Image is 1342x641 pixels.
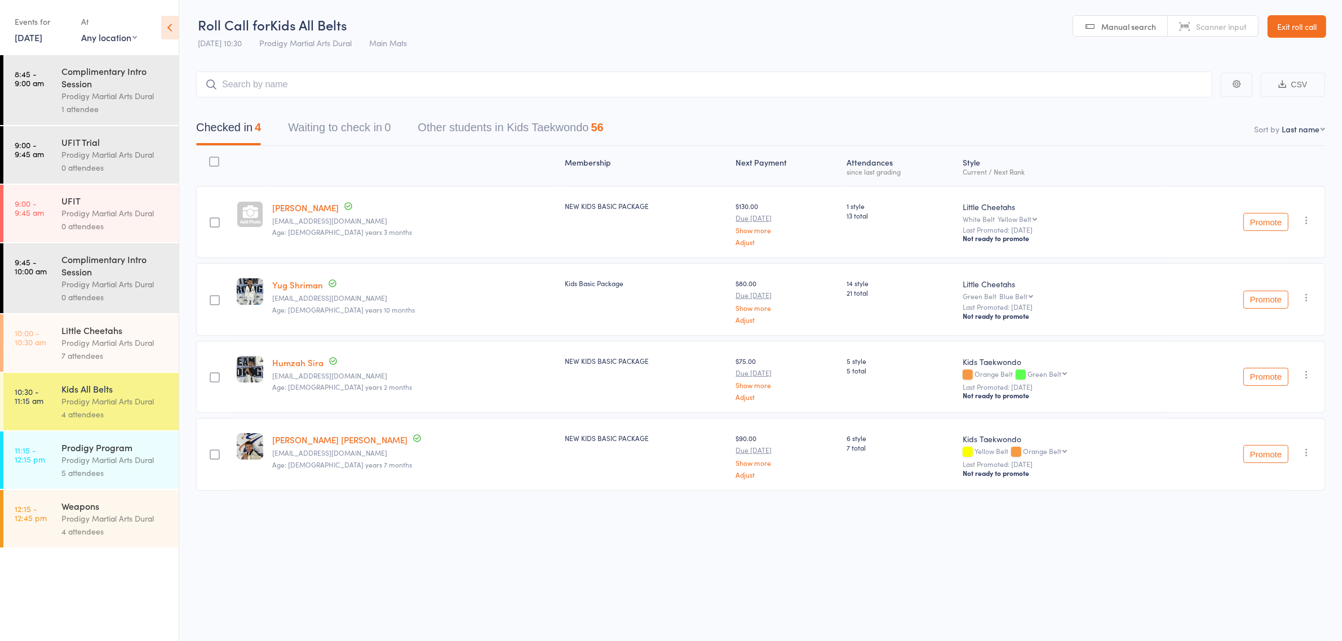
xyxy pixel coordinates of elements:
[963,168,1162,175] div: Current / Next Rank
[736,369,838,377] small: Due [DATE]
[736,393,838,400] a: Adjust
[61,194,169,207] div: UFIT
[963,215,1162,222] div: White Belt
[963,356,1162,367] div: Kids Taekwondo
[237,278,263,305] img: image1703056162.png
[847,366,954,375] span: 5 total
[963,391,1162,400] div: Not ready to promote
[736,201,838,246] div: $130.00
[61,500,169,512] div: Weapons
[61,103,169,115] div: 1 attendee
[736,291,838,299] small: Due [DATE]
[3,373,179,430] a: 10:30 -11:15 amKids All BeltsProdigy Martial Arts Dural4 attendees
[1023,447,1061,455] div: Orange Belt
[847,433,954,443] span: 6 style
[847,288,954,297] span: 21 total
[255,121,261,133] div: 4
[15,140,44,158] time: 9:00 - 9:45 am
[1268,15,1326,38] a: Exit roll call
[963,303,1162,311] small: Last Promoted: [DATE]
[565,433,727,443] div: NEW KIDS BASIC PACKAGE
[15,12,70,31] div: Events for
[61,207,169,220] div: Prodigy Martial Arts Dural
[736,304,838,311] a: Show more
[999,292,1027,300] div: Blue Belt
[842,151,958,181] div: Atten­dances
[259,37,352,48] span: Prodigy Martial Arts Dural
[736,446,838,454] small: Due [DATE]
[15,504,47,522] time: 12:15 - 12:45 pm
[963,311,1162,320] div: Not ready to promote
[736,471,838,478] a: Adjust
[1196,21,1247,32] span: Scanner input
[847,211,954,220] span: 13 total
[1282,123,1319,135] div: Last name
[237,433,263,460] img: image1741390865.png
[963,370,1162,380] div: Orange Belt
[61,220,169,233] div: 0 attendees
[565,356,727,366] div: NEW KIDS BASIC PACKAGE
[81,12,137,31] div: At
[736,316,838,323] a: Adjust
[1261,73,1325,97] button: CSV
[15,328,46,346] time: 10:00 - 10:30 am
[998,215,1031,222] div: Yellow Belt
[61,90,169,103] div: Prodigy Martial Arts Dural
[736,278,838,323] div: $80.00
[847,278,954,288] span: 14 style
[61,136,169,148] div: UFIT Trial
[272,294,556,302] small: shrimankalyan@gmail.com
[963,201,1162,212] div: Little Cheetahs
[384,121,391,133] div: 0
[847,356,954,366] span: 5 style
[1243,291,1288,309] button: Promote
[272,460,412,469] span: Age: [DEMOGRAPHIC_DATA] years 7 months
[61,525,169,538] div: 4 attendees
[1254,123,1279,135] label: Sort by
[61,466,169,479] div: 5 attendees
[196,72,1212,97] input: Search by name
[61,382,169,395] div: Kids All Belts
[15,446,45,464] time: 11:15 - 12:15 pm
[736,459,838,466] a: Show more
[61,324,169,336] div: Little Cheetahs
[272,382,412,391] span: Age: [DEMOGRAPHIC_DATA] years 2 months
[196,115,261,145] button: Checked in4
[272,357,324,368] a: Humzah Sira
[847,168,954,175] div: since last grading
[61,291,169,304] div: 0 attendees
[369,37,407,48] span: Main Mats
[61,395,169,408] div: Prodigy Martial Arts Dural
[731,151,842,181] div: Next Payment
[963,433,1162,444] div: Kids Taekwondo
[565,278,727,288] div: Kids Basic Package
[3,55,179,125] a: 8:45 -9:00 amComplimentary Intro SessionProdigy Martial Arts Dural1 attendee
[958,151,1167,181] div: Style
[15,69,44,87] time: 8:45 - 9:00 am
[736,226,838,234] a: Show more
[963,383,1162,391] small: Last Promoted: [DATE]
[3,431,179,489] a: 11:15 -12:15 pmProdigy ProgramProdigy Martial Arts Dural5 attendees
[3,490,179,547] a: 12:15 -12:45 pmWeaponsProdigy Martial Arts Dural4 attendees
[963,278,1162,290] div: Little Cheetahs
[61,278,169,291] div: Prodigy Martial Arts Dural
[272,434,408,446] a: [PERSON_NAME] [PERSON_NAME]
[736,238,838,246] a: Adjust
[3,126,179,184] a: 9:00 -9:45 amUFIT TrialProdigy Martial Arts Dural0 attendees
[198,15,270,34] span: Roll Call for
[61,65,169,90] div: Complimentary Intro Session
[15,199,44,217] time: 9:00 - 9:45 am
[272,202,339,213] a: [PERSON_NAME]
[736,381,838,389] a: Show more
[61,253,169,278] div: Complimentary Intro Session
[1243,445,1288,463] button: Promote
[736,214,838,222] small: Due [DATE]
[1027,370,1061,377] div: Green Belt
[15,31,42,43] a: [DATE]
[270,15,347,34] span: Kids All Belts
[272,217,556,225] small: matt@mfiit.com.au
[61,453,169,466] div: Prodigy Martial Arts Dural
[272,449,556,457] small: Tanyawellings@hotmail.com
[61,512,169,525] div: Prodigy Martial Arts Dural
[61,161,169,174] div: 0 attendees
